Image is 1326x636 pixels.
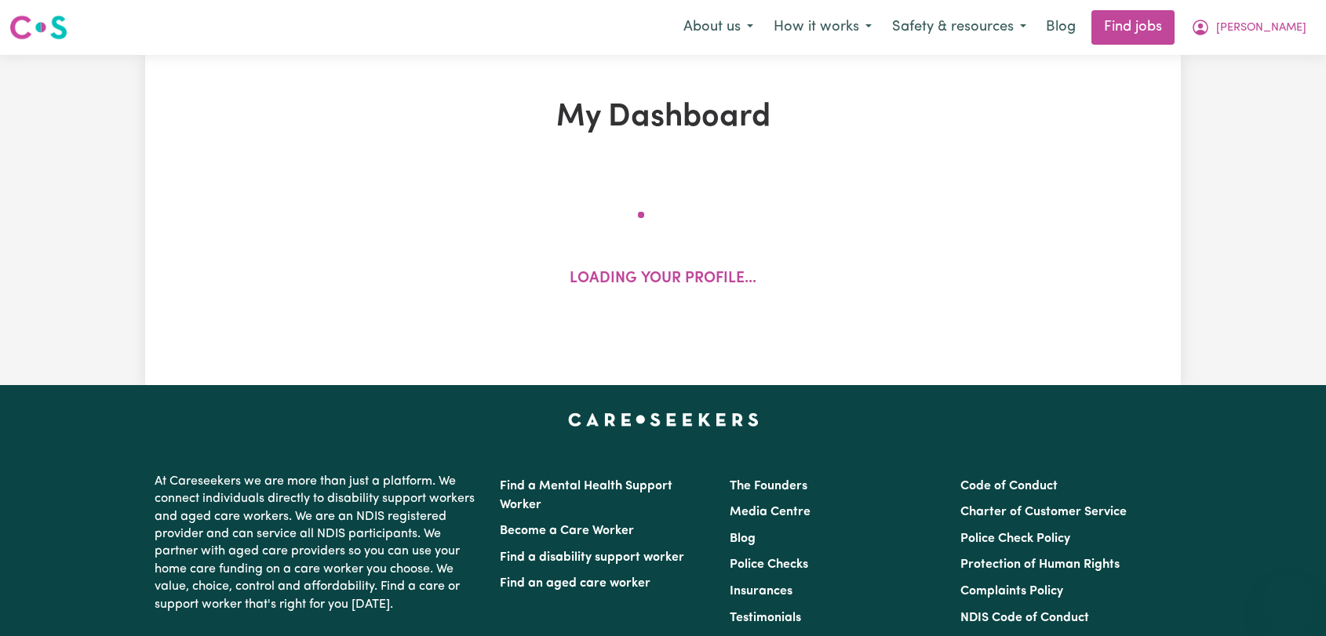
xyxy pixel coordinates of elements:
[730,506,811,518] a: Media Centre
[960,612,1089,624] a: NDIS Code of Conduct
[960,585,1063,598] a: Complaints Policy
[960,506,1127,518] a: Charter of Customer Service
[500,525,634,537] a: Become a Care Worker
[1263,573,1313,623] iframe: Button to launch messaging window
[500,480,672,511] a: Find a Mental Health Support Worker
[500,577,650,590] a: Find an aged care worker
[1181,11,1317,44] button: My Account
[730,532,756,545] a: Blog
[882,11,1036,44] button: Safety & resources
[568,413,759,426] a: Careseekers home page
[960,532,1070,545] a: Police Check Policy
[960,480,1058,492] a: Code of Conduct
[327,99,999,136] h1: My Dashboard
[730,480,807,492] a: The Founders
[730,558,808,571] a: Police Checks
[500,551,684,564] a: Find a disability support worker
[763,11,882,44] button: How it works
[155,467,481,620] p: At Careseekers we are more than just a platform. We connect individuals directly to disability su...
[1216,20,1306,37] span: [PERSON_NAME]
[1091,10,1175,45] a: Find jobs
[1036,10,1085,45] a: Blog
[960,558,1120,571] a: Protection of Human Rights
[570,268,756,291] p: Loading your profile...
[730,612,801,624] a: Testimonials
[673,11,763,44] button: About us
[9,9,67,45] a: Careseekers logo
[730,585,792,598] a: Insurances
[9,13,67,42] img: Careseekers logo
